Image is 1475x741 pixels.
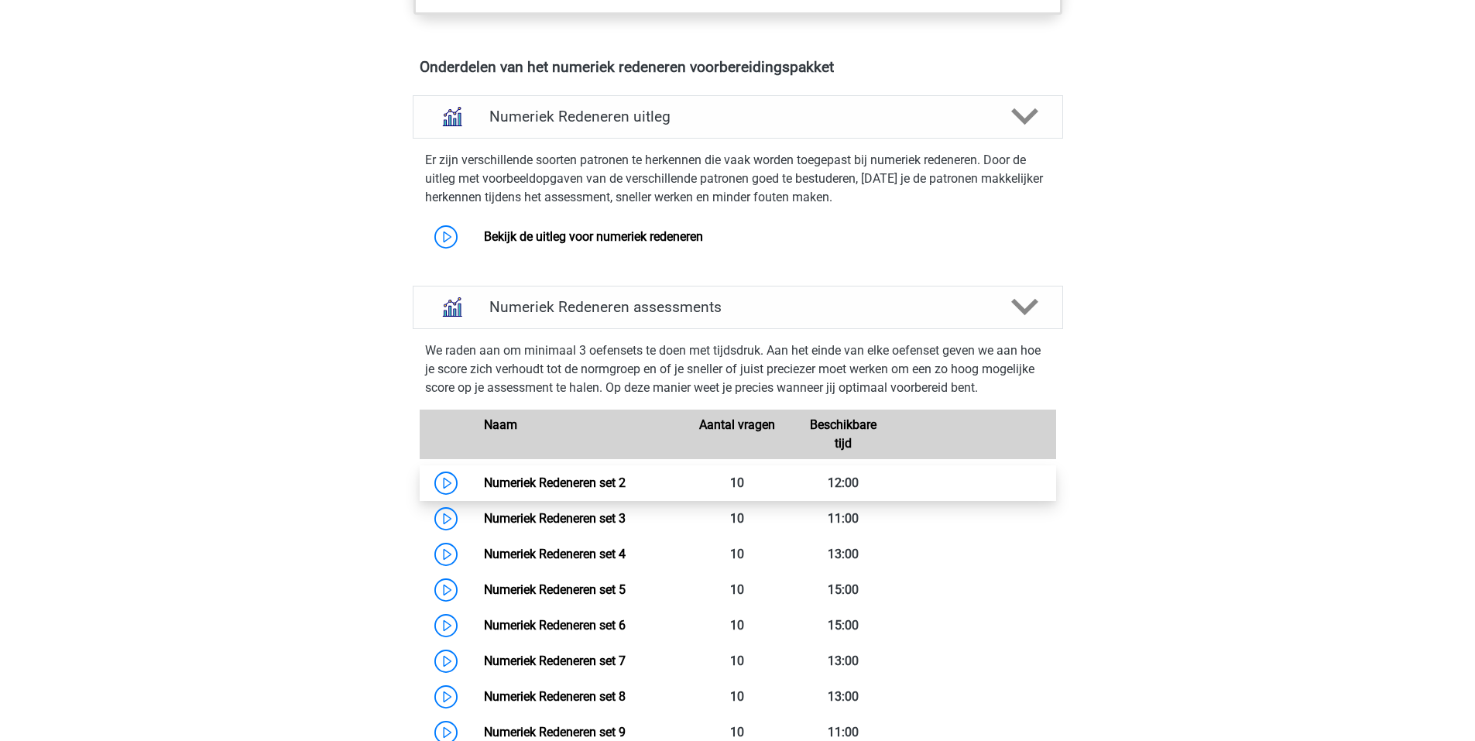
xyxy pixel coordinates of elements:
img: numeriek redeneren uitleg [432,97,472,136]
img: numeriek redeneren assessments [432,287,472,327]
h4: Numeriek Redeneren assessments [489,298,986,316]
a: Numeriek Redeneren set 6 [484,618,626,633]
div: Beschikbare tijd [791,416,897,453]
h4: Onderdelen van het numeriek redeneren voorbereidingspakket [420,58,1056,76]
p: We raden aan om minimaal 3 oefensets te doen met tijdsdruk. Aan het einde van elke oefenset geven... [425,341,1051,397]
a: Numeriek Redeneren set 3 [484,511,626,526]
a: uitleg Numeriek Redeneren uitleg [406,95,1069,139]
a: Numeriek Redeneren set 5 [484,582,626,597]
div: Aantal vragen [684,416,791,453]
a: Bekijk de uitleg voor numeriek redeneren [484,229,703,244]
a: Numeriek Redeneren set 9 [484,725,626,739]
p: Er zijn verschillende soorten patronen te herkennen die vaak worden toegepast bij numeriek redene... [425,151,1051,207]
a: Numeriek Redeneren set 7 [484,654,626,668]
a: assessments Numeriek Redeneren assessments [406,286,1069,329]
a: Numeriek Redeneren set 8 [484,689,626,704]
div: Naam [472,416,684,453]
h4: Numeriek Redeneren uitleg [489,108,986,125]
a: Numeriek Redeneren set 4 [484,547,626,561]
a: Numeriek Redeneren set 2 [484,475,626,490]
